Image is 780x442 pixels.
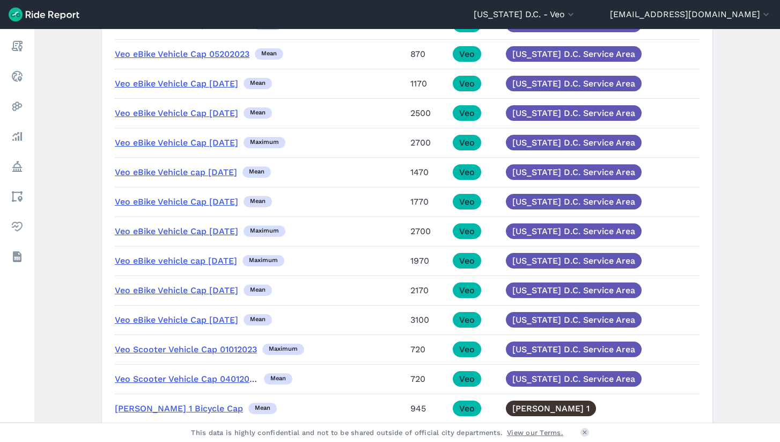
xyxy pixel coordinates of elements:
[8,127,27,146] a: Analyze
[8,67,27,86] a: Realtime
[406,305,448,335] td: 3100
[264,373,292,385] div: mean
[506,194,642,209] a: [US_STATE] D.C. Service Area
[453,46,481,62] a: Veo
[453,253,481,269] a: Veo
[115,78,238,89] a: Veo eBike Vehicle Cap [DATE]
[453,223,481,239] a: Veo
[244,107,272,119] div: mean
[115,315,238,325] a: Veo eBike Vehicle Cap [DATE]
[244,137,285,149] div: maximum
[115,108,238,118] a: Veo eBike Vehicle Cap [DATE]
[8,187,27,206] a: Areas
[406,394,448,423] td: 945
[406,39,448,69] td: 870
[453,76,481,91] a: Veo
[244,196,272,208] div: mean
[610,8,771,21] button: [EMAIL_ADDRESS][DOMAIN_NAME]
[506,46,642,62] a: [US_STATE] D.C. Service Area
[506,105,642,121] a: [US_STATE] D.C. Service Area
[453,135,481,150] a: Veo
[453,342,481,357] a: Veo
[255,48,283,60] div: mean
[244,226,285,237] div: maximum
[262,344,304,356] div: maximum
[507,427,563,438] a: View our Terms.
[115,19,248,30] a: Veo eBike Vehicle Cap 04012023
[115,344,257,354] a: Veo Scooter Vehicle Cap 01012023
[506,312,642,328] a: [US_STATE] D.C. Service Area
[506,282,642,298] a: [US_STATE] D.C. Service Area
[8,97,27,116] a: Heatmaps
[406,364,448,394] td: 720
[242,166,271,178] div: mean
[474,8,576,21] button: [US_STATE] D.C. - Veo
[506,401,596,416] a: [PERSON_NAME] 1
[506,223,642,239] a: [US_STATE] D.C. Service Area
[115,137,238,148] a: Veo eBike Vehicle Cap [DATE]
[453,105,481,121] a: Veo
[8,157,27,176] a: Policy
[453,401,481,416] a: Veo
[115,167,237,177] a: Veo eBike Vehicle cap [DATE]
[453,371,481,387] a: Veo
[406,276,448,305] td: 2170
[115,197,238,207] a: Veo eBike Vehicle Cap [DATE]
[406,246,448,276] td: 1970
[506,371,642,387] a: [US_STATE] D.C. Service Area
[115,49,249,59] a: Veo eBike Vehicle Cap 05202023
[506,164,642,180] a: [US_STATE] D.C. Service Area
[242,255,284,267] div: maximum
[453,164,481,180] a: Veo
[248,403,277,415] div: mean
[506,253,642,269] a: [US_STATE] D.C. Service Area
[506,342,642,357] a: [US_STATE] D.C. Service Area
[406,335,448,364] td: 720
[244,314,272,326] div: mean
[115,285,238,295] a: Veo eBike Vehicle Cap [DATE]
[453,282,481,298] a: Veo
[115,403,243,414] a: [PERSON_NAME] 1 Bicycle Cap
[115,374,259,384] a: Veo Scooter Vehicle Cap 04012023
[115,256,237,266] a: Veo eBike vehicle cap [DATE]
[406,128,448,157] td: 2700
[406,187,448,216] td: 1770
[506,76,642,91] a: [US_STATE] D.C. Service Area
[406,69,448,98] td: 1170
[244,78,272,90] div: mean
[115,226,238,236] a: Veo eBike Vehicle Cap [DATE]
[406,216,448,246] td: 2700
[244,285,272,296] div: mean
[453,194,481,209] a: Veo
[406,157,448,187] td: 1470
[453,312,481,328] a: Veo
[406,98,448,128] td: 2500
[8,37,27,56] a: Report
[8,217,27,236] a: Health
[8,247,27,266] a: Datasets
[506,135,642,150] a: [US_STATE] D.C. Service Area
[9,8,79,21] img: Ride Report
